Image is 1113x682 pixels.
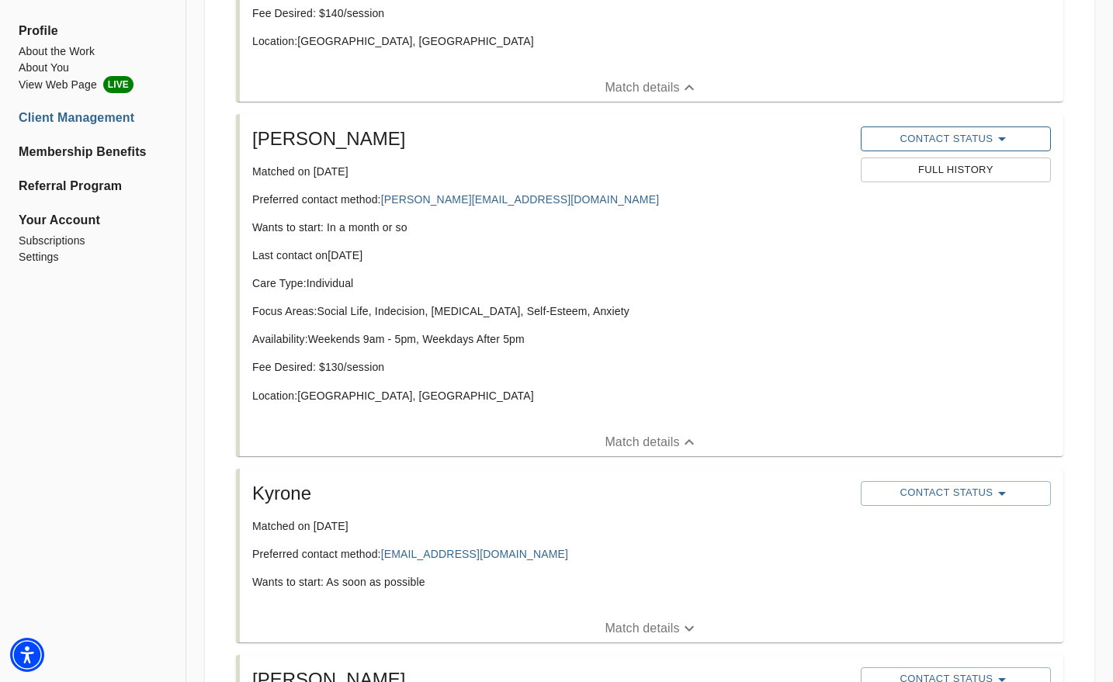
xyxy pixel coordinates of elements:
[19,22,167,40] span: Profile
[252,220,848,235] p: Wants to start: In a month or so
[252,546,848,562] p: Preferred contact method:
[252,303,848,319] p: Focus Areas: Social Life, Indecision, [MEDICAL_DATA], Self-Esteem, Anxiety
[869,161,1043,179] span: Full History
[103,76,133,93] span: LIVE
[240,428,1063,456] button: Match details
[252,248,848,263] p: Last contact on [DATE]
[19,76,167,93] li: View Web Page
[19,43,167,60] a: About the Work
[19,211,167,230] span: Your Account
[861,126,1051,151] button: Contact Status
[19,76,167,93] a: View Web PageLIVE
[19,177,167,196] a: Referral Program
[252,518,848,534] p: Matched on [DATE]
[252,388,848,403] p: Location: [GEOGRAPHIC_DATA], [GEOGRAPHIC_DATA]
[252,359,848,375] p: Fee Desired: $ 130 /session
[381,193,660,206] a: [PERSON_NAME][EMAIL_ADDRESS][DOMAIN_NAME]
[252,5,848,21] p: Fee Desired: $ 140 /session
[19,143,167,161] a: Membership Benefits
[252,192,848,207] p: Preferred contact method:
[605,433,679,452] p: Match details
[605,619,679,638] p: Match details
[19,60,167,76] a: About You
[19,109,167,127] a: Client Management
[252,331,848,347] p: Availability: Weekends 9am - 5pm, Weekdays After 5pm
[252,574,848,590] p: Wants to start: As soon as possible
[252,33,848,49] p: Location: [GEOGRAPHIC_DATA], [GEOGRAPHIC_DATA]
[252,275,848,291] p: Care Type: Individual
[381,548,568,560] a: [EMAIL_ADDRESS][DOMAIN_NAME]
[861,481,1051,506] button: Contact Status
[19,233,167,249] a: Subscriptions
[252,164,848,179] p: Matched on [DATE]
[240,74,1063,102] button: Match details
[252,126,848,151] h5: [PERSON_NAME]
[240,614,1063,642] button: Match details
[252,481,848,506] h5: Kyrone
[869,484,1043,503] span: Contact Status
[10,638,44,672] div: Accessibility Menu
[861,158,1051,182] button: Full History
[19,249,167,265] a: Settings
[605,78,679,97] p: Match details
[869,130,1043,148] span: Contact Status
